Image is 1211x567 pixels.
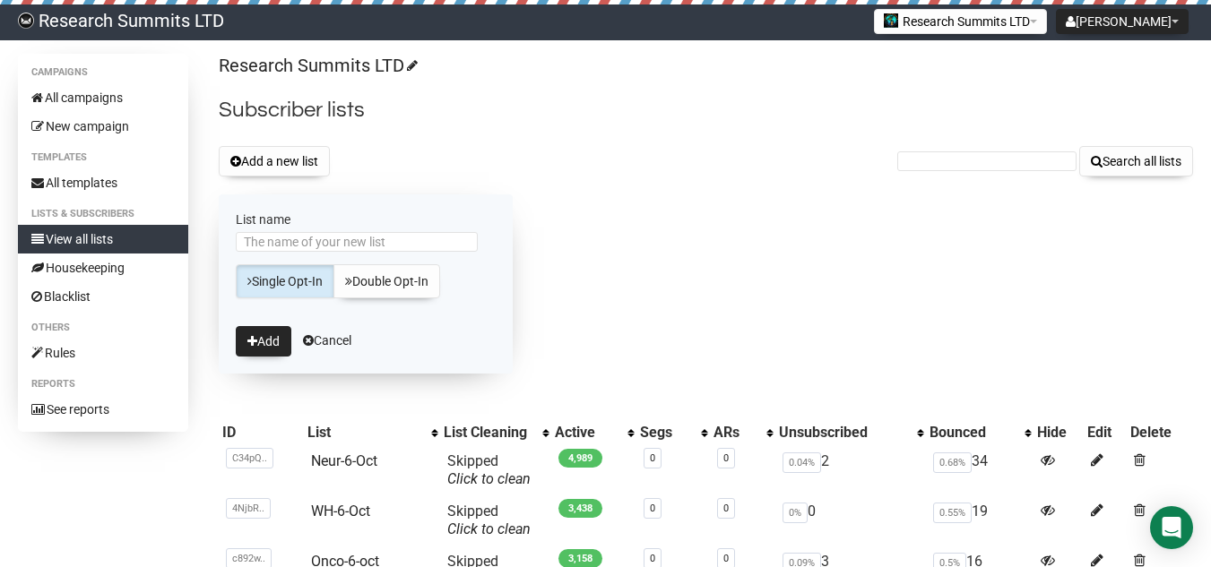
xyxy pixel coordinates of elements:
[1034,420,1084,445] th: Hide: No sort applied, sorting is disabled
[236,264,334,298] a: Single Opt-In
[1130,424,1189,442] div: Delete
[636,420,710,445] th: Segs: No sort applied, activate to apply an ascending sort
[219,420,304,445] th: ID: No sort applied, sorting is disabled
[884,13,898,28] img: 2.jpg
[236,326,291,357] button: Add
[18,168,188,197] a: All templates
[558,499,602,518] span: 3,438
[18,253,188,282] a: Housekeeping
[926,495,1033,546] td: 19
[18,83,188,112] a: All campaigns
[18,339,188,367] a: Rules
[1037,424,1080,442] div: Hide
[775,420,927,445] th: Unsubscribed: No sort applied, activate to apply an ascending sort
[926,420,1033,445] th: Bounced: No sort applied, activate to apply an ascending sort
[1079,146,1193,176] button: Search all lists
[440,420,551,445] th: List Cleaning: No sort applied, activate to apply an ascending sort
[311,503,370,520] a: WH-6-Oct
[307,424,422,442] div: List
[18,317,188,339] li: Others
[723,503,729,514] a: 0
[714,424,757,442] div: ARs
[219,146,330,176] button: Add a new list
[18,374,188,395] li: Reports
[18,62,188,83] li: Campaigns
[779,424,909,442] div: Unsubscribed
[447,520,531,537] a: Click to clean
[640,424,692,442] div: Segs
[930,424,1015,442] div: Bounced
[650,503,655,514] a: 0
[219,55,415,76] a: Research Summits LTD
[783,503,808,523] span: 0%
[447,503,531,537] span: Skipped
[775,495,927,546] td: 0
[18,147,188,168] li: Templates
[723,553,729,564] a: 0
[236,211,496,228] label: List name
[333,264,440,298] a: Double Opt-In
[783,452,821,473] span: 0.04%
[304,420,440,445] th: List: No sort applied, activate to apply an ascending sort
[18,13,34,29] img: bccbfd5974049ef095ce3c15df0eef5a
[222,424,300,442] div: ID
[311,452,377,469] a: Neur-6-Oct
[226,448,273,468] span: C34pQ..
[558,449,602,468] span: 4,989
[18,112,188,141] a: New campaign
[551,420,636,445] th: Active: No sort applied, activate to apply an ascending sort
[874,9,1047,34] button: Research Summits LTD
[1127,420,1193,445] th: Delete: No sort applied, sorting is disabled
[18,282,188,311] a: Blacklist
[303,333,351,348] a: Cancel
[650,553,655,564] a: 0
[775,445,927,495] td: 2
[447,470,531,487] a: Click to clean
[1150,506,1193,549] div: Open Intercom Messenger
[933,503,972,523] span: 0.55%
[723,452,729,464] a: 0
[18,203,188,225] li: Lists & subscribers
[226,498,271,519] span: 4NjbR..
[18,225,188,253] a: View all lists
[926,445,1033,495] td: 34
[650,452,655,464] a: 0
[18,395,188,424] a: See reports
[447,452,531,487] span: Skipped
[933,452,972,473] span: 0.68%
[1084,420,1127,445] th: Edit: No sort applied, sorting is disabled
[1087,424,1123,442] div: Edit
[555,424,618,442] div: Active
[1056,9,1189,34] button: [PERSON_NAME]
[710,420,775,445] th: ARs: No sort applied, activate to apply an ascending sort
[219,94,1193,126] h2: Subscriber lists
[444,424,533,442] div: List Cleaning
[236,232,478,252] input: The name of your new list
